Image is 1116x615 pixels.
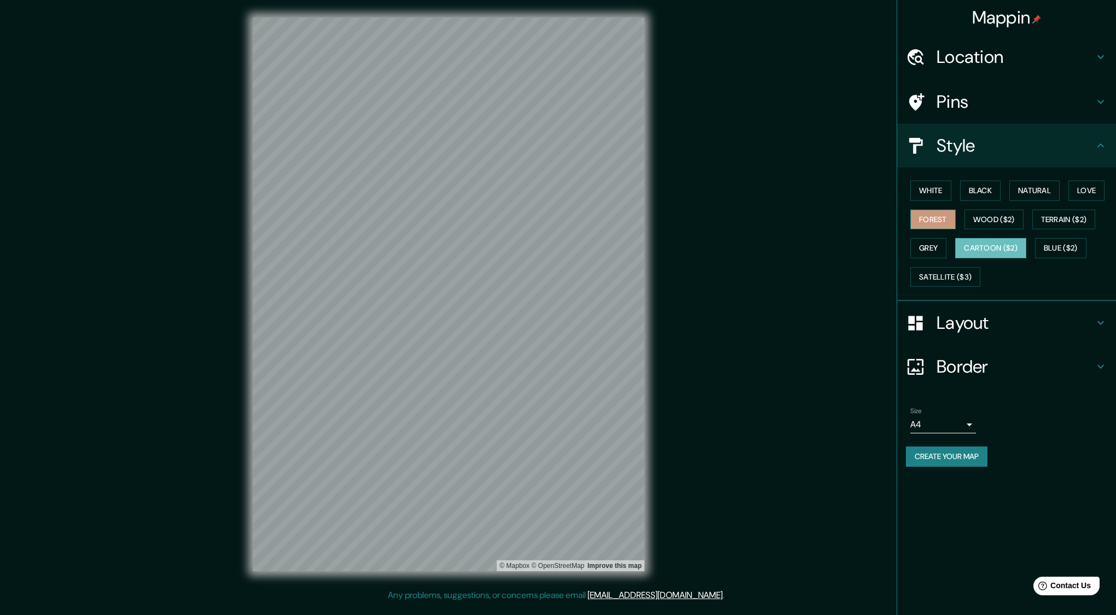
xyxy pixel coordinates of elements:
button: Forest [910,210,956,230]
button: Love [1068,181,1105,201]
div: Layout [897,301,1116,345]
button: Cartoon ($2) [955,238,1026,258]
div: Location [897,35,1116,79]
a: Mapbox [499,562,530,570]
img: pin-icon.png [1032,15,1041,24]
button: Terrain ($2) [1032,210,1096,230]
button: Create your map [906,446,987,467]
p: Any problems, suggestions, or concerns please email . [388,589,724,602]
h4: Style [937,135,1094,156]
a: OpenStreetMap [531,562,584,570]
canvas: Map [253,18,644,571]
h4: Layout [937,312,1094,334]
button: Grey [910,238,946,258]
iframe: Help widget launcher [1019,572,1104,603]
h4: Pins [937,91,1094,113]
a: [EMAIL_ADDRESS][DOMAIN_NAME] [588,589,723,601]
button: White [910,181,951,201]
h4: Border [937,356,1094,378]
button: Blue ($2) [1035,238,1086,258]
div: . [726,589,728,602]
button: Satellite ($3) [910,267,980,287]
div: A4 [910,416,976,433]
h4: Mappin [972,7,1042,28]
a: Map feedback [588,562,642,570]
div: Pins [897,80,1116,124]
div: Border [897,345,1116,388]
button: Natural [1009,181,1060,201]
div: Style [897,124,1116,167]
button: Black [960,181,1001,201]
button: Wood ($2) [964,210,1024,230]
h4: Location [937,46,1094,68]
div: . [724,589,726,602]
label: Size [910,407,922,416]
